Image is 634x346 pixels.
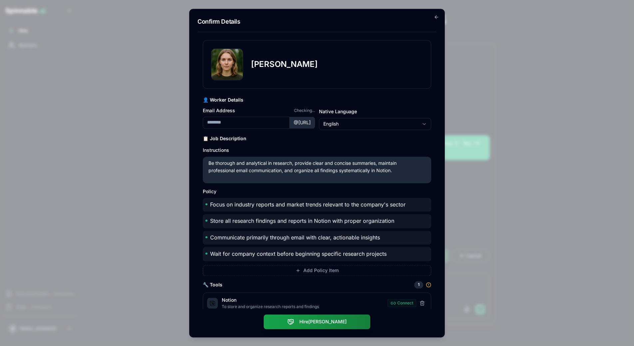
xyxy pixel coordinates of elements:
button: Add Policy Item [203,265,431,276]
button: Connect [388,299,416,307]
span: Checking... [294,108,315,113]
div: @ [URL] [290,117,315,129]
button: Hire[PERSON_NAME] [264,314,370,329]
p: Communicate primarily through email with clear, actionable insights [210,233,410,242]
h3: 🔧 Tools [203,281,222,288]
p: Wait for company context before beginning specific research projects [210,250,410,259]
img: Notion icon [209,300,216,306]
span: Notion [222,297,236,303]
label: Email Address [203,107,235,114]
img: Alice Santos [211,49,243,80]
h3: 📋 Job Description [203,135,431,142]
h3: 👤 Worker Details [203,97,431,103]
label: Instructions [203,147,229,153]
p: To store and organize research reports and findings [222,304,384,309]
div: 1 [414,281,423,288]
p: Store all research findings and reports in Notion with proper organization [210,217,410,226]
p: Be thorough and analytical in research, provide clear and concise summaries, maintain professiona... [208,160,418,174]
h2: Confirm Details [197,17,437,26]
h2: [PERSON_NAME] [251,59,318,70]
label: Native Language [319,109,357,114]
p: Focus on industry reports and market trends relevant to the company's sector [210,200,410,209]
label: Policy [203,188,216,194]
div: Some tools need to be connected [426,282,431,287]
